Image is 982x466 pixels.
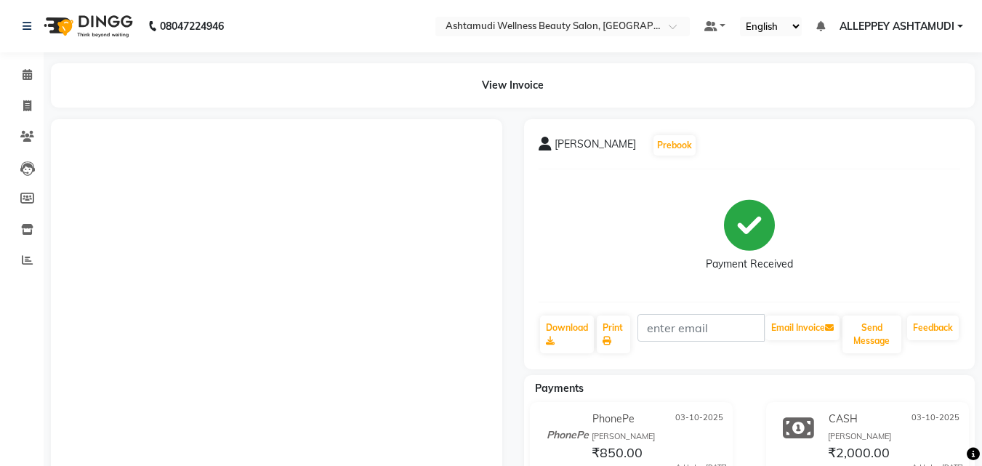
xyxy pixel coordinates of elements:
[907,316,959,340] a: Feedback
[706,257,793,272] div: Payment Received
[592,444,643,465] span: ₹850.00
[840,19,954,34] span: ALLEPPEY ASHTAMUDI
[637,314,765,342] input: enter email
[911,411,959,427] span: 03-10-2025
[51,63,975,108] div: View Invoice
[535,382,584,395] span: Payments
[37,6,137,47] img: logo
[597,316,630,353] a: Print
[675,411,723,427] span: 03-10-2025
[555,137,636,157] span: [PERSON_NAME]
[829,411,858,427] span: CASH
[842,316,901,353] button: Send Message
[828,444,890,465] span: ₹2,000.00
[653,135,696,156] button: Prebook
[160,6,224,47] b: 08047224946
[592,411,635,427] span: PhonePe
[540,316,594,353] a: Download
[592,430,727,443] div: [PERSON_NAME]
[765,316,840,340] button: Email Invoice
[828,430,963,443] div: [PERSON_NAME]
